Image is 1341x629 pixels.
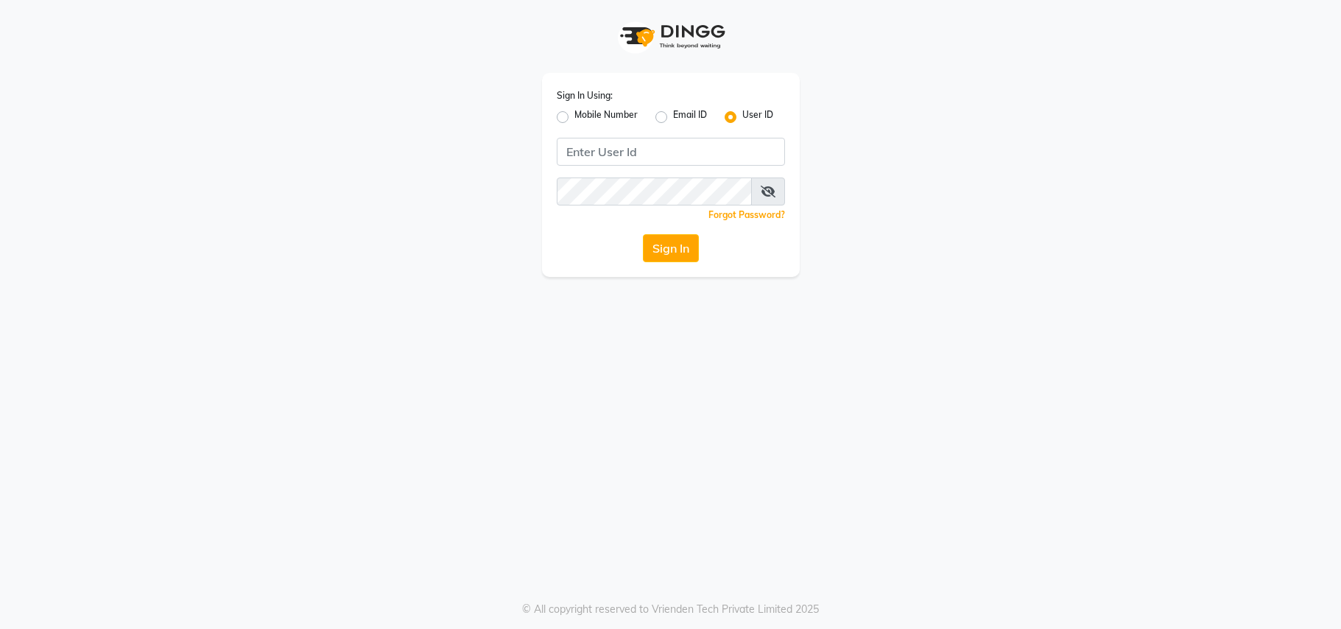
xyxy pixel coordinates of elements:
input: Username [557,178,752,205]
label: Mobile Number [574,108,638,126]
label: Email ID [673,108,707,126]
a: Forgot Password? [708,209,785,220]
label: Sign In Using: [557,89,613,102]
button: Sign In [643,234,699,262]
input: Username [557,138,785,166]
img: logo1.svg [612,15,730,58]
label: User ID [742,108,773,126]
